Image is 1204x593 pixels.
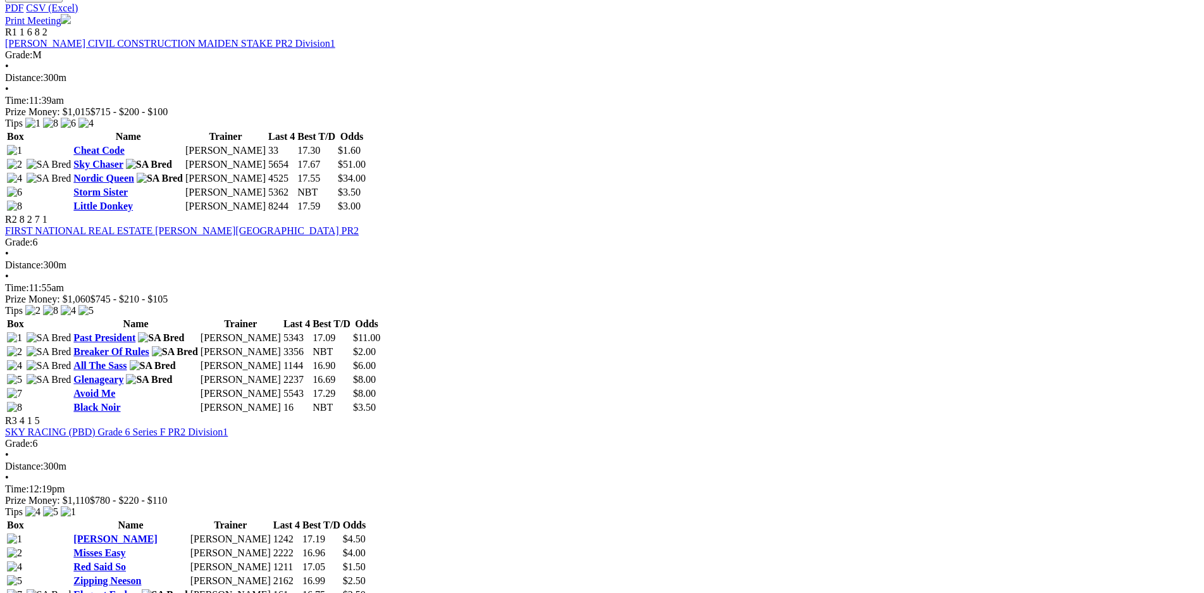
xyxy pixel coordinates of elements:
a: Nordic Queen [73,173,134,184]
th: Odds [342,519,366,532]
td: [PERSON_NAME] [185,158,266,171]
td: [PERSON_NAME] [190,547,271,559]
span: $2.50 [343,575,366,586]
div: M [5,49,1199,61]
span: Grade: [5,237,33,247]
td: 17.29 [312,387,351,400]
div: 6 [5,438,1199,449]
td: [PERSON_NAME] [200,401,282,414]
th: Best T/D [302,519,341,532]
span: $3.50 [353,402,376,413]
span: Box [7,318,24,329]
span: Tips [5,305,23,316]
td: 16.90 [312,359,351,372]
td: [PERSON_NAME] [200,387,282,400]
span: $1.50 [343,561,366,572]
img: 4 [7,561,22,573]
td: 2222 [273,547,301,559]
span: $4.00 [343,547,366,558]
td: [PERSON_NAME] [200,373,282,386]
td: 5654 [268,158,295,171]
td: [PERSON_NAME] [200,332,282,344]
div: 6 [5,237,1199,248]
a: Avoid Me [73,388,115,399]
td: [PERSON_NAME] [185,200,266,213]
th: Last 4 [273,519,301,532]
a: All The Sass [73,360,127,371]
a: Misses Easy [73,547,125,558]
span: $3.00 [338,201,361,211]
a: FIRST NATIONAL REAL ESTATE [PERSON_NAME][GEOGRAPHIC_DATA] PR2 [5,225,359,236]
span: Distance: [5,259,43,270]
div: 300m [5,461,1199,472]
span: Distance: [5,72,43,83]
span: $6.00 [353,360,376,371]
img: SA Bred [126,374,172,385]
a: Storm Sister [73,187,128,197]
a: CSV (Excel) [26,3,78,13]
img: 2 [7,159,22,170]
img: SA Bred [27,360,71,371]
a: Glenageary [73,374,123,385]
img: SA Bred [130,360,176,371]
a: Cheat Code [73,145,124,156]
img: 8 [7,402,22,413]
a: Black Noir [73,402,120,413]
td: 1242 [273,533,301,546]
th: Name [73,519,188,532]
td: [PERSON_NAME] [185,144,266,157]
span: • [5,61,9,72]
span: Time: [5,484,29,494]
th: Odds [337,130,366,143]
img: SA Bred [138,332,184,344]
span: $51.00 [338,159,366,170]
a: Red Said So [73,561,126,572]
td: 5343 [283,332,311,344]
td: [PERSON_NAME] [185,172,266,185]
img: printer.svg [61,14,71,24]
img: SA Bred [27,159,71,170]
a: [PERSON_NAME] CIVIL CONSTRUCTION MAIDEN STAKE PR2 Division1 [5,38,335,49]
span: • [5,449,9,460]
span: R2 [5,214,17,225]
img: 1 [7,145,22,156]
span: $4.50 [343,534,366,544]
td: NBT [312,346,351,358]
img: 2 [7,547,22,559]
span: $780 - $220 - $110 [90,495,167,506]
span: Time: [5,282,29,293]
th: Name [73,130,183,143]
td: 33 [268,144,295,157]
td: 4525 [268,172,295,185]
a: [PERSON_NAME] [73,534,157,544]
span: R1 [5,27,17,37]
th: Trainer [190,519,271,532]
td: 16 [283,401,311,414]
td: 17.55 [297,172,336,185]
img: 8 [7,201,22,212]
td: 17.59 [297,200,336,213]
td: 17.09 [312,332,351,344]
td: 2162 [273,575,301,587]
img: 4 [61,305,76,316]
td: NBT [312,401,351,414]
th: Trainer [200,318,282,330]
span: Time: [5,95,29,106]
td: 16.99 [302,575,341,587]
div: 11:39am [5,95,1199,106]
div: 12:19pm [5,484,1199,495]
div: Prize Money: $1,060 [5,294,1199,305]
img: 5 [7,575,22,587]
img: 1 [25,118,40,129]
td: 2237 [283,373,311,386]
img: 5 [78,305,94,316]
div: Download [5,3,1199,14]
span: $1.60 [338,145,361,156]
th: Last 4 [283,318,311,330]
span: Tips [5,118,23,128]
div: 300m [5,72,1199,84]
td: NBT [297,186,336,199]
td: 5362 [268,186,295,199]
span: Box [7,131,24,142]
span: $34.00 [338,173,366,184]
